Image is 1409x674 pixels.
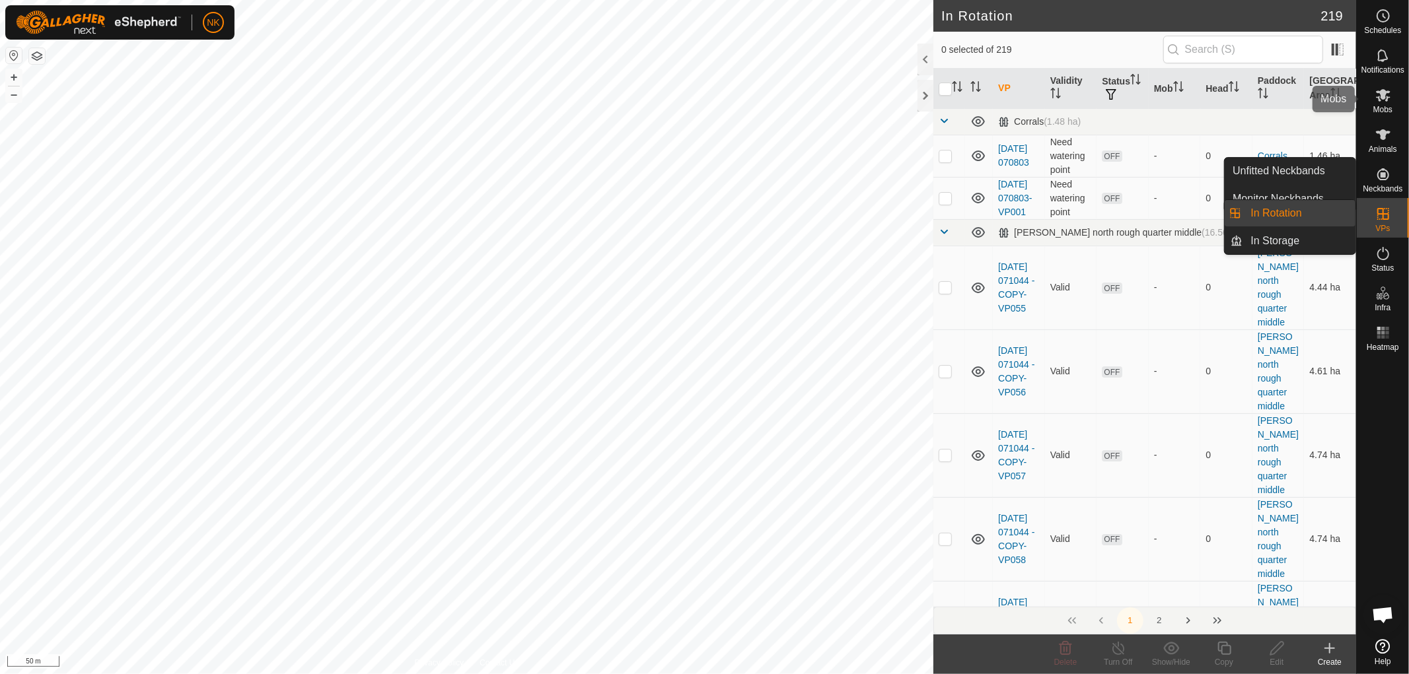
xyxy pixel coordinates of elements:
[998,179,1032,217] a: [DATE] 070803-VP001
[1202,227,1244,238] span: (16.56 ha)
[1045,413,1097,497] td: Valid
[1045,581,1097,665] td: Valid
[1154,191,1196,205] div: -
[6,69,22,85] button: +
[1200,413,1252,497] td: 0
[1225,228,1355,254] li: In Storage
[1200,135,1252,177] td: 0
[1361,66,1404,74] span: Notifications
[1204,607,1231,634] button: Last Page
[1154,532,1196,546] div: -
[1364,26,1401,34] span: Schedules
[1200,69,1252,109] th: Head
[1303,656,1356,668] div: Create
[1233,191,1324,207] span: Monitor Neckbands
[1304,135,1356,177] td: 1.46 ha
[6,48,22,63] button: Reset Map
[1146,607,1173,634] button: 2
[998,261,1034,314] a: [DATE] 071044 - COPY-VP055
[1258,90,1268,100] p-sorticon: Activate to sort
[1233,163,1325,179] span: Unfitted Neckbands
[16,11,181,34] img: Gallagher Logo
[1251,205,1302,221] span: In Rotation
[1363,185,1402,193] span: Neckbands
[1371,264,1394,272] span: Status
[1050,90,1061,100] p-sorticon: Activate to sort
[1373,106,1392,114] span: Mobs
[998,345,1034,397] a: [DATE] 071044 - COPY-VP056
[941,43,1163,57] span: 0 selected of 219
[1258,583,1299,663] a: [PERSON_NAME] north rough quarter middle
[1258,499,1299,579] a: [PERSON_NAME] north rough quarter middle
[1045,497,1097,581] td: Valid
[1092,656,1145,668] div: Turn Off
[1102,151,1122,162] span: OFF
[1200,246,1252,329] td: 0
[29,48,45,64] button: Map Layers
[1258,415,1299,495] a: [PERSON_NAME] north rough quarter middle
[1304,329,1356,413] td: 4.61 ha
[1304,246,1356,329] td: 4.44 ha
[1200,177,1252,219] td: 0
[1367,343,1399,351] span: Heatmap
[1375,657,1391,665] span: Help
[1251,233,1300,249] span: In Storage
[1045,177,1097,219] td: Need watering point
[1097,69,1149,109] th: Status
[1102,193,1122,204] span: OFF
[1229,83,1239,94] p-sorticon: Activate to sort
[1304,69,1356,109] th: [GEOGRAPHIC_DATA] Area
[998,116,1081,127] div: Corrals
[998,227,1244,238] div: [PERSON_NAME] north rough quarter middle
[1130,76,1141,86] p-sorticon: Activate to sort
[480,657,519,669] a: Contact Us
[998,513,1034,565] a: [DATE] 071044 - COPY-VP058
[1200,329,1252,413] td: 0
[1252,69,1305,109] th: Paddock
[1044,116,1081,127] span: (1.48 ha)
[1175,607,1202,634] button: Next Page
[1375,304,1391,312] span: Infra
[1154,364,1196,378] div: -
[1363,595,1403,634] div: Open chat
[1149,69,1201,109] th: Mob
[1304,497,1356,581] td: 4.74 ha
[1045,246,1097,329] td: Valid
[1304,581,1356,665] td: 4.74 ha
[1258,248,1299,327] a: [PERSON_NAME] north rough quarter middle
[1045,329,1097,413] td: Valid
[998,597,1034,649] a: [DATE] 071044 - COPY-VP059
[1054,657,1077,667] span: Delete
[993,69,1045,109] th: VP
[1102,366,1122,378] span: OFF
[998,429,1034,481] a: [DATE] 071044 - COPY-VP057
[1145,656,1198,668] div: Show/Hide
[1330,90,1341,100] p-sorticon: Activate to sort
[1045,135,1097,177] td: Need watering point
[998,143,1029,168] a: [DATE] 070803
[1243,228,1356,254] a: In Storage
[6,86,22,102] button: –
[1198,656,1250,668] div: Copy
[1200,497,1252,581] td: 0
[1102,534,1122,545] span: OFF
[1045,69,1097,109] th: Validity
[1173,83,1184,94] p-sorticon: Activate to sort
[1102,450,1122,461] span: OFF
[1102,283,1122,294] span: OFF
[941,8,1321,24] h2: In Rotation
[207,16,219,30] span: NK
[952,83,962,94] p-sorticon: Activate to sort
[1357,634,1409,671] a: Help
[1154,281,1196,294] div: -
[1243,200,1356,226] a: In Rotation
[1304,413,1356,497] td: 4.74 ha
[1225,185,1355,212] a: Monitor Neckbands
[1225,158,1355,184] a: Unfitted Neckbands
[1225,200,1355,226] li: In Rotation
[1163,36,1323,63] input: Search (S)
[415,657,464,669] a: Privacy Policy
[1369,145,1397,153] span: Animals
